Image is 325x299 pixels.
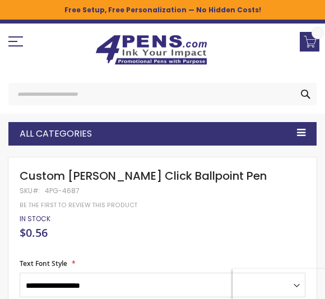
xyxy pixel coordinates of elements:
[45,186,80,195] div: 4PG-4687
[20,225,48,240] span: $0.56
[20,259,67,268] span: Text Font Style
[20,214,50,223] span: In stock
[233,269,325,299] iframe: Google Customer Reviews
[20,186,40,195] strong: SKU
[20,214,50,223] div: Availability
[20,201,137,209] a: Be the first to review this product
[95,35,207,65] img: 4Pens Custom Pens and Promotional Products
[20,168,267,184] span: Custom [PERSON_NAME] Click Ballpoint Pen
[8,122,317,146] div: All Categories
